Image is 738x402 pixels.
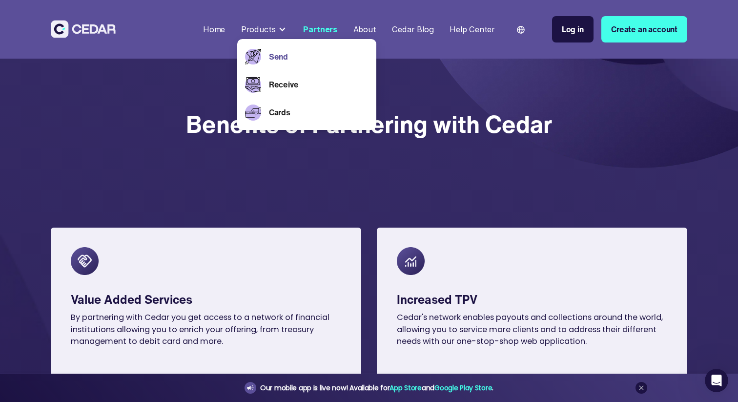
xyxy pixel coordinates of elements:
[71,312,341,347] div: By partnering with Cedar you get access to a network of financial institutions allowing you to en...
[299,19,341,40] a: Partners
[203,23,225,35] div: Home
[237,19,291,39] div: Products
[446,19,499,40] a: Help Center
[397,312,667,347] div: Cedar's network enables payouts and collections around the world, allowing you to service more cl...
[552,16,594,42] a: Log in
[349,19,380,40] a: About
[353,23,376,35] div: About
[601,16,687,42] a: Create an account
[269,79,369,90] a: Receive
[269,106,369,118] a: Cards
[434,383,492,393] a: Google Play Store
[389,383,421,393] a: App Store
[246,384,254,392] img: announcement
[517,26,525,34] img: world icon
[199,19,229,40] a: Home
[237,39,376,130] nav: Products
[269,51,369,63] a: Send
[303,23,337,35] div: Partners
[241,23,276,35] div: Products
[260,382,493,394] div: Our mobile app is live now! Available for and .
[705,369,728,392] iframe: Intercom live chat
[562,23,584,35] div: Log in
[186,90,552,158] h3: Benefits of Partnering with Cedar
[392,23,433,35] div: Cedar Blog
[450,23,495,35] div: Help Center
[388,19,438,40] a: Cedar Blog
[71,291,192,308] strong: Value Added Services
[397,291,477,308] strong: Increased TPV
